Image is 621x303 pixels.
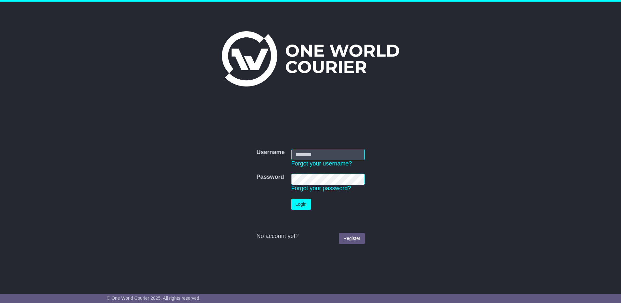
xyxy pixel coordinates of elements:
span: © One World Courier 2025. All rights reserved. [107,296,201,301]
div: No account yet? [256,233,364,240]
label: Password [256,174,284,181]
a: Forgot your username? [291,160,352,167]
a: Register [339,233,364,244]
a: Forgot your password? [291,185,351,191]
label: Username [256,149,285,156]
img: One World [222,31,399,86]
button: Login [291,199,311,210]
